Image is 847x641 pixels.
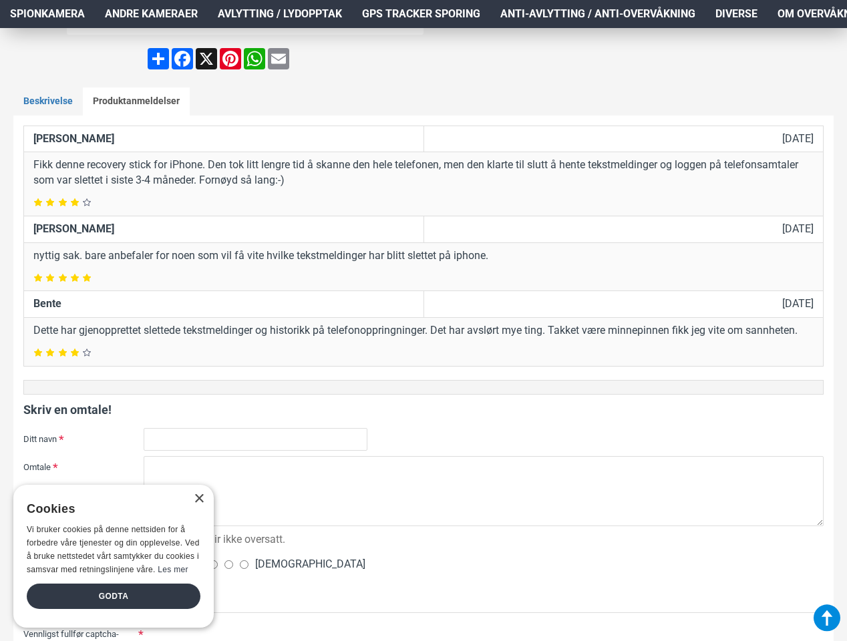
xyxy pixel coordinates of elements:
[144,529,285,548] div: HTML blir ikke oversatt.
[27,584,200,609] div: Godta
[255,556,365,572] span: [DEMOGRAPHIC_DATA]
[146,48,170,69] a: Share
[23,582,824,613] legend: Captcha
[158,565,188,574] a: Les mer, opens a new window
[423,291,823,318] td: [DATE]
[218,6,342,22] span: Avlytting / Lydopptak
[33,297,61,310] strong: Bente
[83,87,190,116] a: Produktanmeldelser
[218,48,242,69] a: Pinterest
[423,126,823,153] td: [DATE]
[23,456,144,477] label: Omtale
[33,132,114,145] strong: [PERSON_NAME]
[33,323,814,339] p: Dette har gjenopprettet slettede tekstmeldinger og historikk på telefonoppringninger. Det har avs...
[715,6,757,22] span: Diverse
[242,48,267,69] a: WhatsApp
[33,158,814,188] p: Fikk denne recovery stick for iPhone. Den tok litt lengre tid å skanne den hele telefonen, men de...
[27,495,192,523] div: Cookies
[500,6,695,22] span: Anti-avlytting / Anti-overvåkning
[10,6,85,22] span: Spionkamera
[13,87,83,116] a: Beskrivelse
[267,48,291,69] a: Email
[194,494,204,504] div: Close
[362,6,480,22] span: GPS Tracker Sporing
[23,428,144,449] label: Ditt navn
[105,6,198,22] span: Andre kameraer
[33,248,814,264] p: nyttig sak. bare anbefaler for noen som vil få vite hvilke tekstmeldinger har blitt slettet på ip...
[423,216,823,243] td: [DATE]
[33,222,114,235] strong: [PERSON_NAME]
[27,525,200,574] span: Vi bruker cookies på denne nettsiden for å forbedre våre tjenester og din opplevelse. Ved å bruke...
[170,48,194,69] a: Facebook
[23,401,824,418] h4: Skriv en omtale!
[194,48,218,69] a: X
